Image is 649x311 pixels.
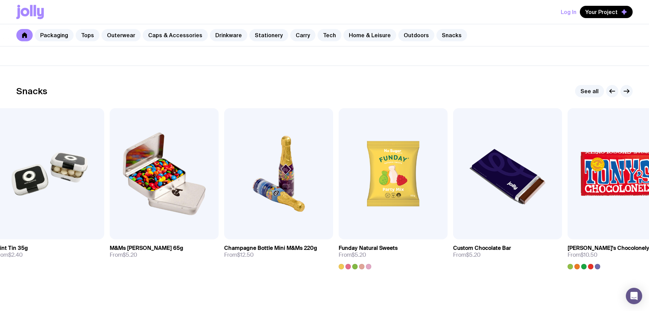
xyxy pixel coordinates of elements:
[580,6,633,18] button: Your Project
[110,245,183,252] h3: M&Ms [PERSON_NAME] 65g
[290,29,315,41] a: Carry
[318,29,341,41] a: Tech
[453,245,511,252] h3: Custom Chocolate Bar
[352,251,366,258] span: $5.20
[339,252,366,258] span: From
[585,9,618,15] span: Your Project
[110,252,137,258] span: From
[575,85,604,97] a: See all
[102,29,141,41] a: Outerwear
[453,239,562,264] a: Custom Chocolate BarFrom$5.20
[249,29,288,41] a: Stationery
[339,239,448,269] a: Funday Natural SweetsFrom$5.20
[76,29,99,41] a: Tops
[466,251,481,258] span: $5.20
[561,6,576,18] button: Log In
[210,29,247,41] a: Drinkware
[224,245,317,252] h3: Champagne Bottle Mini M&Ms 220g
[123,251,137,258] span: $5.20
[581,251,598,258] span: $10.50
[16,86,47,96] h2: Snacks
[224,239,333,264] a: Champagne Bottle Mini M&Ms 220gFrom$12.50
[453,252,481,258] span: From
[343,29,396,41] a: Home & Leisure
[224,252,254,258] span: From
[143,29,208,41] a: Caps & Accessories
[8,251,23,258] span: $2.40
[398,29,434,41] a: Outdoors
[626,288,642,304] div: Open Intercom Messenger
[110,239,219,264] a: M&Ms [PERSON_NAME] 65gFrom$5.20
[339,245,398,252] h3: Funday Natural Sweets
[436,29,467,41] a: Snacks
[237,251,254,258] span: $12.50
[35,29,74,41] a: Packaging
[568,252,598,258] span: From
